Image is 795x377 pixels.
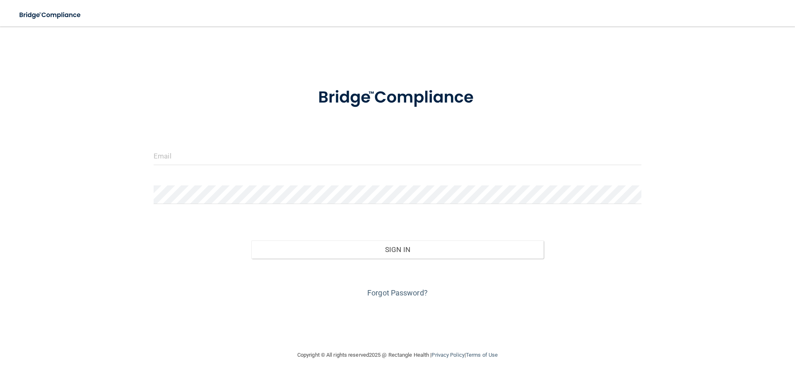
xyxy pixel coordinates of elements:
[431,352,464,358] a: Privacy Policy
[246,342,549,368] div: Copyright © All rights reserved 2025 @ Rectangle Health | |
[251,240,544,259] button: Sign In
[154,146,641,165] input: Email
[466,352,498,358] a: Terms of Use
[367,288,428,297] a: Forgot Password?
[12,7,89,24] img: bridge_compliance_login_screen.278c3ca4.svg
[301,76,494,119] img: bridge_compliance_login_screen.278c3ca4.svg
